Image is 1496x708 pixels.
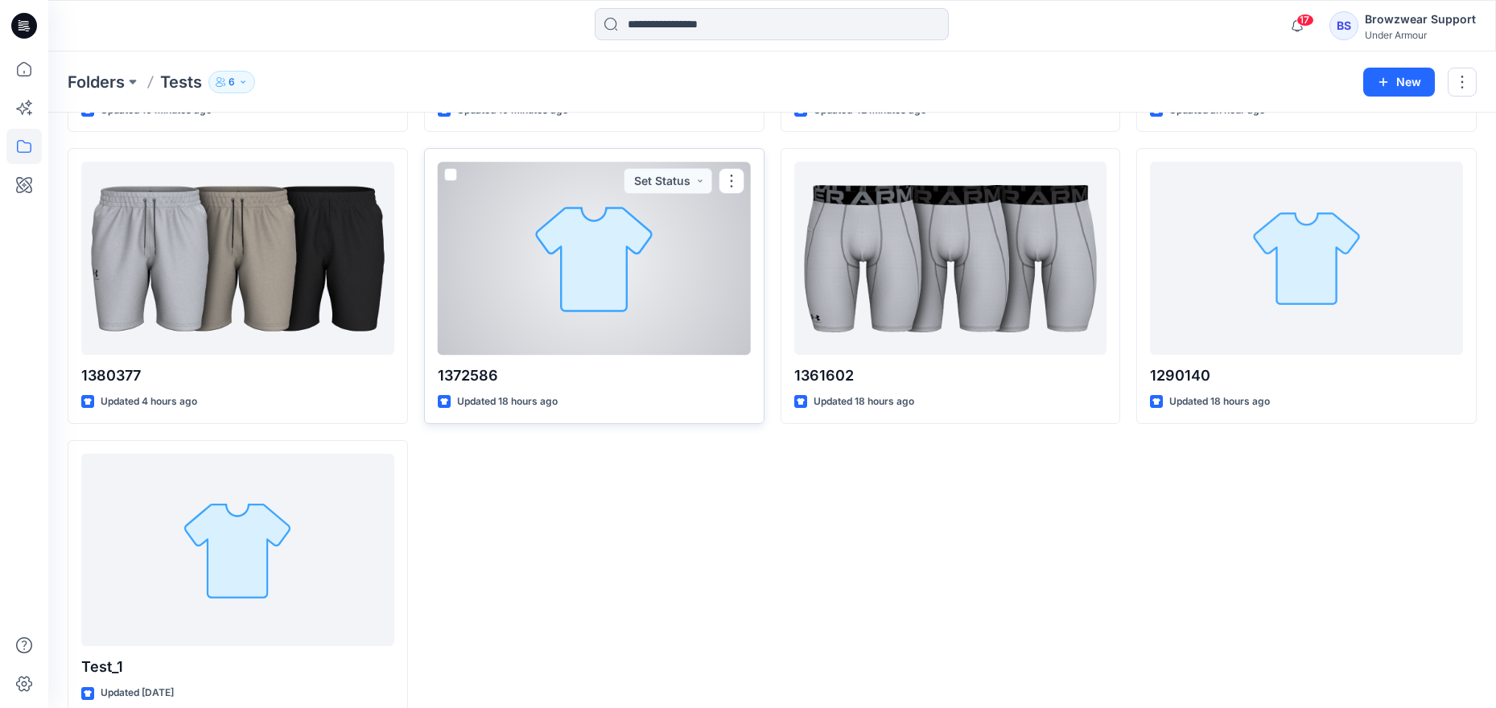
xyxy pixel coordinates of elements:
a: Test_1 [81,454,394,647]
div: Under Armour [1365,29,1476,41]
a: 1372586 [438,162,751,355]
p: Updated 18 hours ago [1169,393,1270,410]
p: Updated [DATE] [101,685,174,702]
p: Updated 4 hours ago [101,393,197,410]
div: BS [1329,11,1358,40]
a: 1380377 [81,162,394,355]
div: Browzwear Support [1365,10,1476,29]
span: 17 [1296,14,1314,27]
p: 1372586 [438,364,751,387]
p: 1290140 [1150,364,1463,387]
p: Updated 18 hours ago [814,393,914,410]
p: Test_1 [81,656,394,678]
a: 1361602 [794,162,1107,355]
p: 1361602 [794,364,1107,387]
a: 1290140 [1150,162,1463,355]
p: Tests [160,71,202,93]
a: Folders [68,71,125,93]
button: New [1363,68,1435,97]
p: 1380377 [81,364,394,387]
p: Updated 18 hours ago [457,393,558,410]
p: 6 [229,73,235,91]
button: 6 [208,71,255,93]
